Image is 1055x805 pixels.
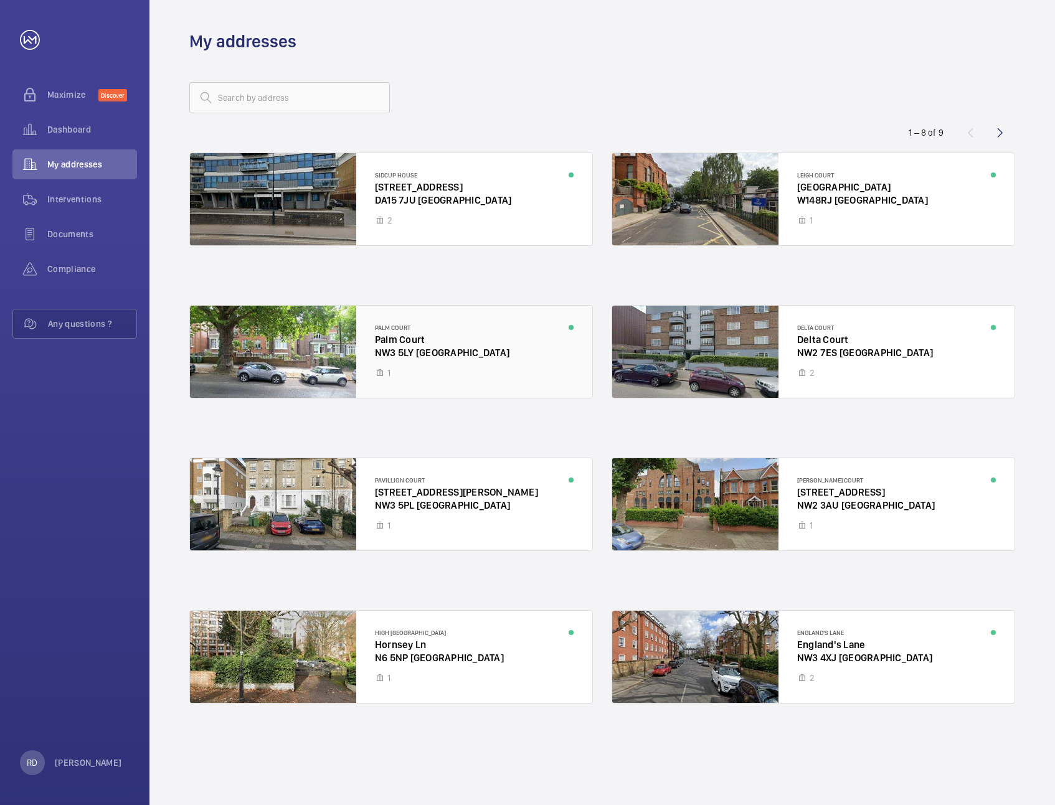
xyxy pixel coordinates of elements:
span: Any questions ? [48,318,136,330]
span: Dashboard [47,123,137,136]
span: Compliance [47,263,137,275]
div: 1 – 8 of 9 [909,126,944,139]
span: My addresses [47,158,137,171]
p: [PERSON_NAME] [55,756,122,769]
span: Discover [98,89,127,101]
p: RD [27,756,37,769]
span: Maximize [47,88,98,101]
span: Interventions [47,193,137,205]
input: Search by address [189,82,390,113]
h1: My addresses [189,30,296,53]
span: Documents [47,228,137,240]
